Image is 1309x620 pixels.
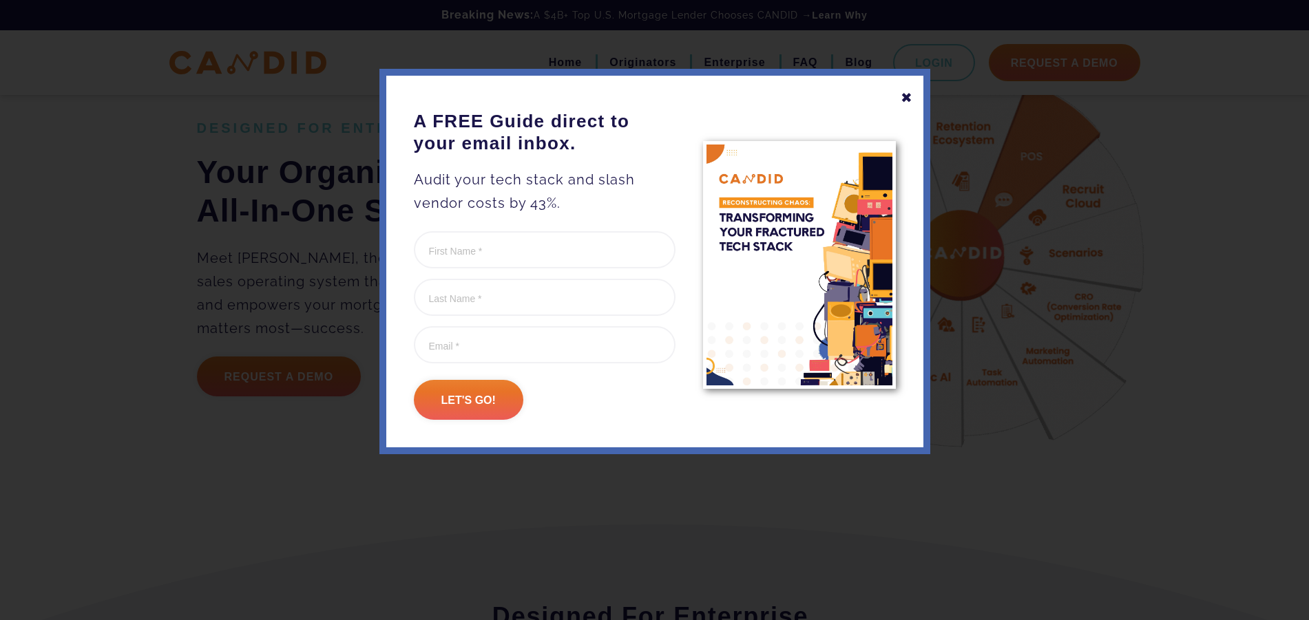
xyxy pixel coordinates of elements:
[414,110,676,154] h3: A FREE Guide direct to your email inbox.
[414,231,676,268] input: First Name *
[414,326,676,363] input: Email *
[414,380,523,420] input: Let's go!
[703,141,896,388] img: A FREE Guide direct to your email inbox.
[901,86,913,109] div: ✖
[414,168,676,215] p: Audit your tech stack and slash vendor costs by 43%.
[414,279,676,316] input: Last Name *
